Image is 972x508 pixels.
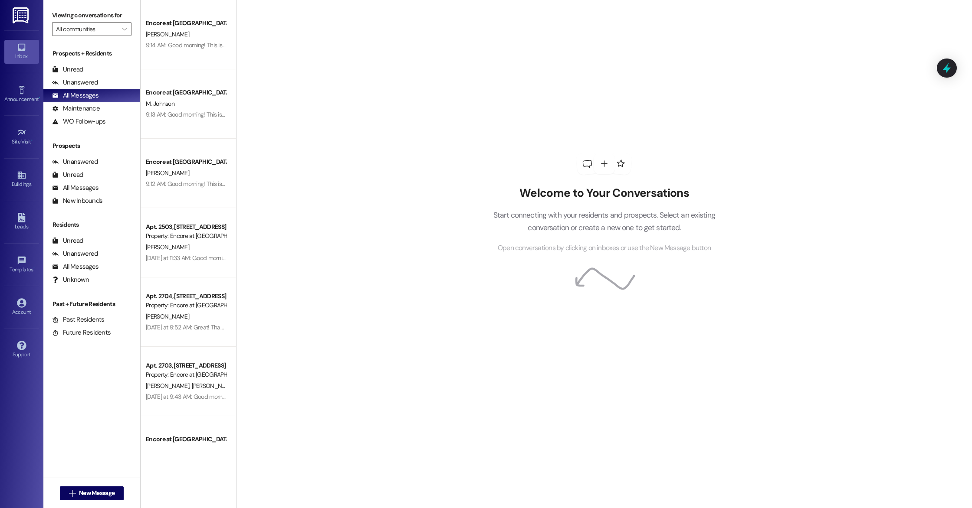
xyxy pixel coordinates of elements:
span: Open conversations by clicking on inboxes or use the New Message button [498,243,711,254]
div: Maintenance [52,104,100,113]
div: Past Residents [52,315,105,324]
h2: Welcome to Your Conversations [480,186,728,200]
div: Property: Encore at [GEOGRAPHIC_DATA] [146,370,226,379]
div: Encore at [GEOGRAPHIC_DATA] [146,157,226,166]
div: WO Follow-ups [52,117,105,126]
input: All communities [56,22,118,36]
p: Start connecting with your residents and prospects. Select an existing conversation or create a n... [480,209,728,234]
i:  [122,26,127,33]
button: New Message [60,486,124,500]
div: Apt. 2703, [STREET_ADDRESS] [146,361,226,370]
div: Prospects + Residents [43,49,140,58]
span: • [33,265,35,271]
span: [PERSON_NAME] [146,169,189,177]
div: Unanswered [52,249,98,258]
a: Account [4,296,39,319]
img: ResiDesk Logo [13,7,30,23]
div: Future Residents [52,328,111,337]
div: Unread [52,65,83,74]
div: Apt. 2503, [STREET_ADDRESS] [146,222,226,231]
label: Viewing conversations for [52,9,131,22]
div: Unread [52,170,83,179]
div: Past + Future Residents [43,300,140,309]
div: Residents [43,220,140,229]
div: [DATE] at 9:43 AM: Good morning, I hope you guys are having a great day! The company that is comi... [146,393,539,401]
span: [PERSON_NAME] [146,382,192,390]
div: Encore at [GEOGRAPHIC_DATA] [146,19,226,28]
div: All Messages [52,91,99,100]
div: New Inbounds [52,196,102,205]
div: Unknown [52,275,89,284]
span: [PERSON_NAME] [146,30,189,38]
a: Support [4,338,39,361]
a: Buildings [4,168,39,191]
span: • [39,95,40,101]
span: [PERSON_NAME] [146,313,189,320]
span: [PERSON_NAME] [191,382,235,390]
div: Property: Encore at [GEOGRAPHIC_DATA] [146,231,226,241]
span: [PERSON_NAME] (Opted Out) [146,446,220,454]
span: [PERSON_NAME] [146,243,189,251]
div: All Messages [52,262,99,271]
div: Unanswered [52,157,98,166]
div: Prospects [43,141,140,150]
div: [DATE] at 9:52 AM: Great! Thanks for letting me know! Have a great day. [146,323,325,331]
span: New Message [79,488,115,498]
div: Apt. 2704, [STREET_ADDRESS] [146,292,226,301]
div: Unanswered [52,78,98,87]
i:  [69,490,76,497]
div: Unread [52,236,83,245]
div: All Messages [52,183,99,192]
div: Property: Encore at [GEOGRAPHIC_DATA] [146,301,226,310]
a: Site Visit • [4,125,39,149]
span: • [31,137,33,143]
a: Templates • [4,253,39,277]
div: Encore at [GEOGRAPHIC_DATA] [146,88,226,97]
a: Leads [4,210,39,234]
span: M. Johnson [146,100,174,107]
div: [DATE] at 11:33 AM: Good morning! This is Caylee with Encore. When you get the chance, could you ... [146,254,564,262]
a: Inbox [4,40,39,63]
div: Encore at [GEOGRAPHIC_DATA] [146,435,226,444]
